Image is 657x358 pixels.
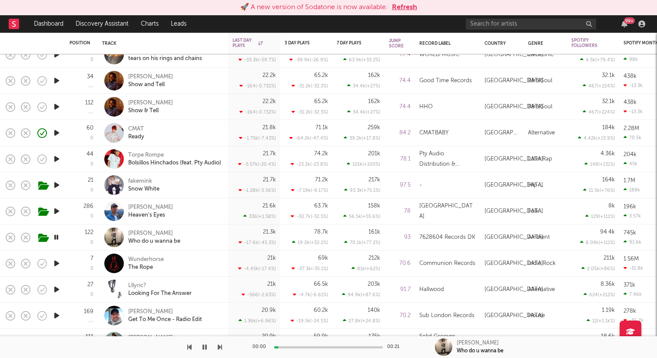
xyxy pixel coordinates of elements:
[83,204,93,209] div: 286
[624,256,639,262] div: 1.56M
[128,125,144,133] div: CMAT
[128,290,192,298] div: Looking For The Answer
[314,334,328,339] div: 59.9k
[128,256,164,264] div: Wunderhorse
[90,214,93,219] div: 0
[318,255,328,261] div: 69k
[484,180,543,191] div: [GEOGRAPHIC_DATA]
[128,256,164,271] a: WunderhorseThe Rope
[128,264,164,271] div: The Rope
[419,180,422,191] div: -
[314,281,328,287] div: 66.5k
[624,265,643,271] div: -31.8k
[314,229,328,235] div: 78.7k
[87,74,93,80] div: 34
[484,50,543,60] div: [GEOGRAPHIC_DATA]
[528,102,552,112] div: R&B/Soul
[128,47,202,63] a: [PERSON_NAME]tears on his rings and chains
[368,203,380,209] div: 158k
[581,266,615,271] div: 2.05k ( +86 % )
[263,151,276,157] div: 21.7k
[289,57,328,63] div: -39.9k ( -26.9 % )
[128,334,173,350] a: [PERSON_NAME]Get Ya Freak On
[528,258,556,269] div: Indie Rock
[389,232,411,243] div: 93
[368,308,380,313] div: 140k
[90,188,93,193] div: 0
[128,316,202,324] div: Get To Me Once - Radio Edit
[262,125,276,130] div: 21.8k
[128,238,180,245] div: Who do u wanna be
[239,135,276,141] div: -1.75k ( -7.43 % )
[86,125,93,131] div: 60
[314,73,328,78] div: 65.2k
[344,135,380,141] div: 39.2k ( +17.8 % )
[528,311,545,321] div: House
[128,308,202,324] a: [PERSON_NAME]Get To Me Once - Radio Edit
[419,102,433,112] div: HHO
[239,83,276,89] div: -164 ( -0.732 % )
[291,161,328,167] div: -23.2k ( -23.8 % )
[484,232,543,243] div: [GEOGRAPHIC_DATA]
[314,151,328,157] div: 74.2k
[239,187,276,193] div: -1.28k ( -5.56 % )
[314,99,328,104] div: 65.2k
[344,240,380,245] div: 70.1k ( +77.2 % )
[368,255,380,261] div: 212k
[352,266,380,271] div: 81k ( +62 % )
[624,161,637,167] div: 45k
[457,347,504,355] div: Who do u wanna be
[87,282,93,288] div: 27
[368,177,380,183] div: 217k
[600,229,615,235] div: 94.4k
[84,309,93,315] div: 169
[90,256,93,261] div: 7
[128,73,173,89] a: [PERSON_NAME]Show and Tell
[624,126,639,131] div: 2.28M
[343,214,380,219] div: 56.5k ( +55.6 % )
[624,291,642,297] div: 7.96k
[314,203,328,209] div: 63.7k
[102,41,219,46] div: Track
[28,15,70,33] a: Dashboard
[528,232,550,243] div: Ambient
[252,342,270,352] div: 00:00
[621,20,627,27] button: 99+
[584,292,615,298] div: 624 ( +212 % )
[389,311,411,321] div: 70.2
[484,76,543,86] div: [GEOGRAPHIC_DATA]
[128,151,221,167] a: Torpe RompeBolsillos Hinchados (feat. Pty Audio)
[262,99,276,104] div: 22.2k
[583,83,615,89] div: 467 ( +224 % )
[232,38,263,48] div: Last Day Plays
[484,258,543,269] div: [GEOGRAPHIC_DATA]
[128,308,202,316] div: [PERSON_NAME]
[243,214,276,219] div: 336 ( +1.58 % )
[128,159,221,167] div: Bolsillos Hinchados (feat. Pty Audio)
[585,214,615,219] div: 129 ( +111 % )
[387,342,405,352] div: 00:21
[528,180,563,191] div: Hip-Hop/Rap
[389,154,411,164] div: 78.1
[571,38,602,48] div: Spotify Followers
[347,161,380,167] div: 101k ( +100 % )
[601,281,615,287] div: 8.36k
[368,125,380,130] div: 259k
[128,230,180,245] a: [PERSON_NAME]Who do u wanna be
[238,266,276,271] div: -4.45k ( -17.4 % )
[267,281,276,287] div: 21k
[528,206,539,217] div: Folk
[624,74,637,79] div: 438k
[128,177,159,193] a: fakeminkSnow White
[90,266,93,271] div: 0
[128,204,173,211] div: [PERSON_NAME]
[419,284,444,295] div: Hallwood
[368,151,380,157] div: 201k
[624,17,635,24] div: 99 +
[528,284,555,295] div: Alternative
[315,125,328,130] div: 71.1k
[293,292,328,298] div: -4.7k ( -6.61 % )
[419,331,476,352] div: Solid Grooves Records
[262,203,276,209] div: 21.6k
[484,41,515,46] div: Country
